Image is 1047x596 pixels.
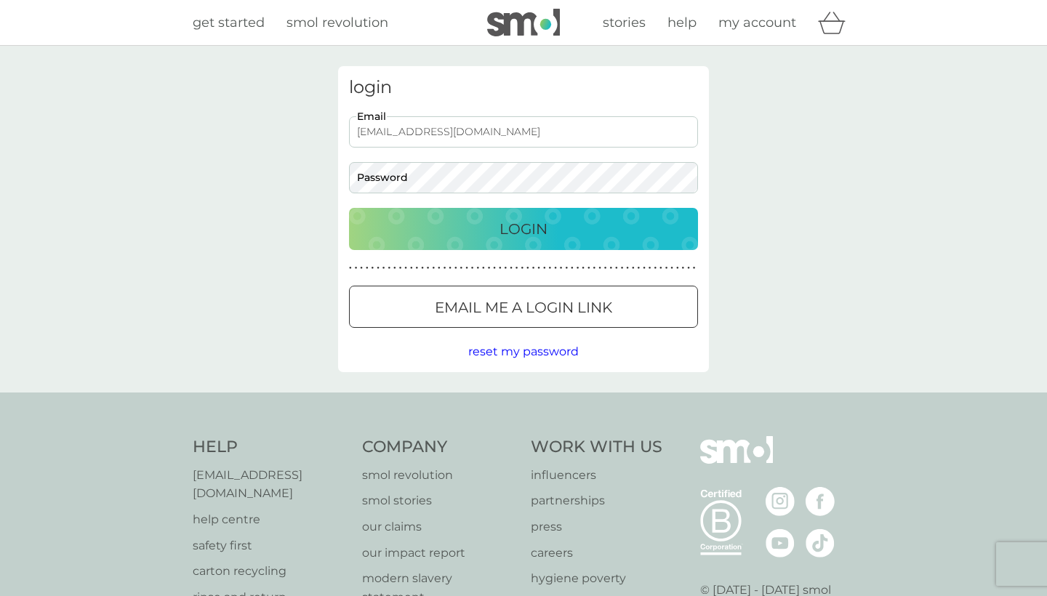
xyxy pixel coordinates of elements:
[471,265,474,272] p: ●
[643,265,646,272] p: ●
[349,208,698,250] button: Login
[532,265,535,272] p: ●
[286,12,388,33] a: smol revolution
[667,15,697,31] span: help
[377,265,380,272] p: ●
[531,466,662,485] a: influencers
[615,265,618,272] p: ●
[659,265,662,272] p: ●
[537,265,540,272] p: ●
[806,528,835,557] img: visit the smol Tiktok page
[766,487,795,516] img: visit the smol Instagram page
[577,265,579,272] p: ●
[531,569,662,588] a: hygiene poverty
[399,265,402,272] p: ●
[362,491,517,510] a: smol stories
[603,15,646,31] span: stories
[632,265,635,272] p: ●
[193,562,348,581] a: carton recycling
[362,544,517,563] a: our impact report
[587,265,590,272] p: ●
[806,487,835,516] img: visit the smol Facebook page
[349,77,698,98] h3: login
[468,342,579,361] button: reset my password
[505,265,508,272] p: ●
[454,265,457,272] p: ●
[582,265,585,272] p: ●
[404,265,407,272] p: ●
[382,265,385,272] p: ●
[193,12,265,33] a: get started
[362,466,517,485] a: smol revolution
[687,265,690,272] p: ●
[360,265,363,272] p: ●
[493,265,496,272] p: ●
[604,265,607,272] p: ●
[482,265,485,272] p: ●
[531,436,662,459] h4: Work With Us
[531,544,662,563] p: careers
[638,265,641,272] p: ●
[531,491,662,510] p: partnerships
[693,265,696,272] p: ●
[193,436,348,459] h4: Help
[649,265,651,272] p: ●
[718,12,796,33] a: my account
[516,265,518,272] p: ●
[603,12,646,33] a: stories
[665,265,668,272] p: ●
[355,265,358,272] p: ●
[193,510,348,529] a: help centre
[444,265,446,272] p: ●
[487,9,560,36] img: smol
[554,265,557,272] p: ●
[366,265,369,272] p: ●
[549,265,552,272] p: ●
[393,265,396,272] p: ●
[449,265,452,272] p: ●
[543,265,546,272] p: ●
[193,536,348,555] a: safety first
[526,265,529,272] p: ●
[476,265,479,272] p: ●
[362,518,517,536] p: our claims
[410,265,413,272] p: ●
[349,265,352,272] p: ●
[766,528,795,557] img: visit the smol Youtube page
[468,345,579,358] span: reset my password
[621,265,624,272] p: ●
[499,265,502,272] p: ●
[438,265,441,272] p: ●
[432,265,435,272] p: ●
[654,265,657,272] p: ●
[286,15,388,31] span: smol revolution
[193,15,265,31] span: get started
[718,15,796,31] span: my account
[388,265,390,272] p: ●
[427,265,430,272] p: ●
[531,518,662,536] a: press
[510,265,513,272] p: ●
[700,436,773,486] img: smol
[818,8,854,37] div: basket
[521,265,523,272] p: ●
[416,265,419,272] p: ●
[193,466,348,503] a: [EMAIL_ADDRESS][DOMAIN_NAME]
[435,296,612,319] p: Email me a login link
[571,265,574,272] p: ●
[593,265,596,272] p: ●
[598,265,601,272] p: ●
[670,265,673,272] p: ●
[488,265,491,272] p: ●
[676,265,679,272] p: ●
[682,265,685,272] p: ●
